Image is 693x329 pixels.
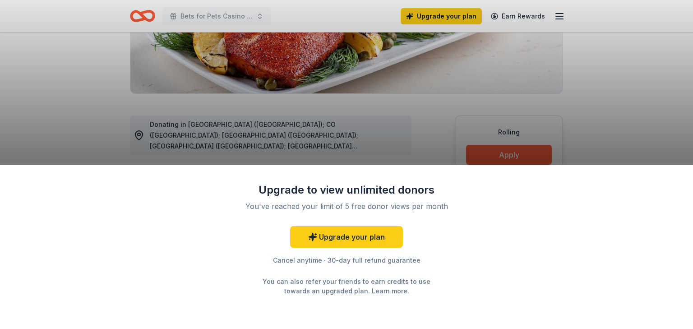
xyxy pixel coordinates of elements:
[372,286,407,296] a: Learn more
[229,183,464,197] div: Upgrade to view unlimited donors
[229,255,464,266] div: Cancel anytime · 30-day full refund guarantee
[240,201,453,212] div: You've reached your limit of 5 free donor views per month
[254,277,439,296] div: You can also refer your friends to earn credits to use towards an upgraded plan. .
[290,226,403,248] a: Upgrade your plan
